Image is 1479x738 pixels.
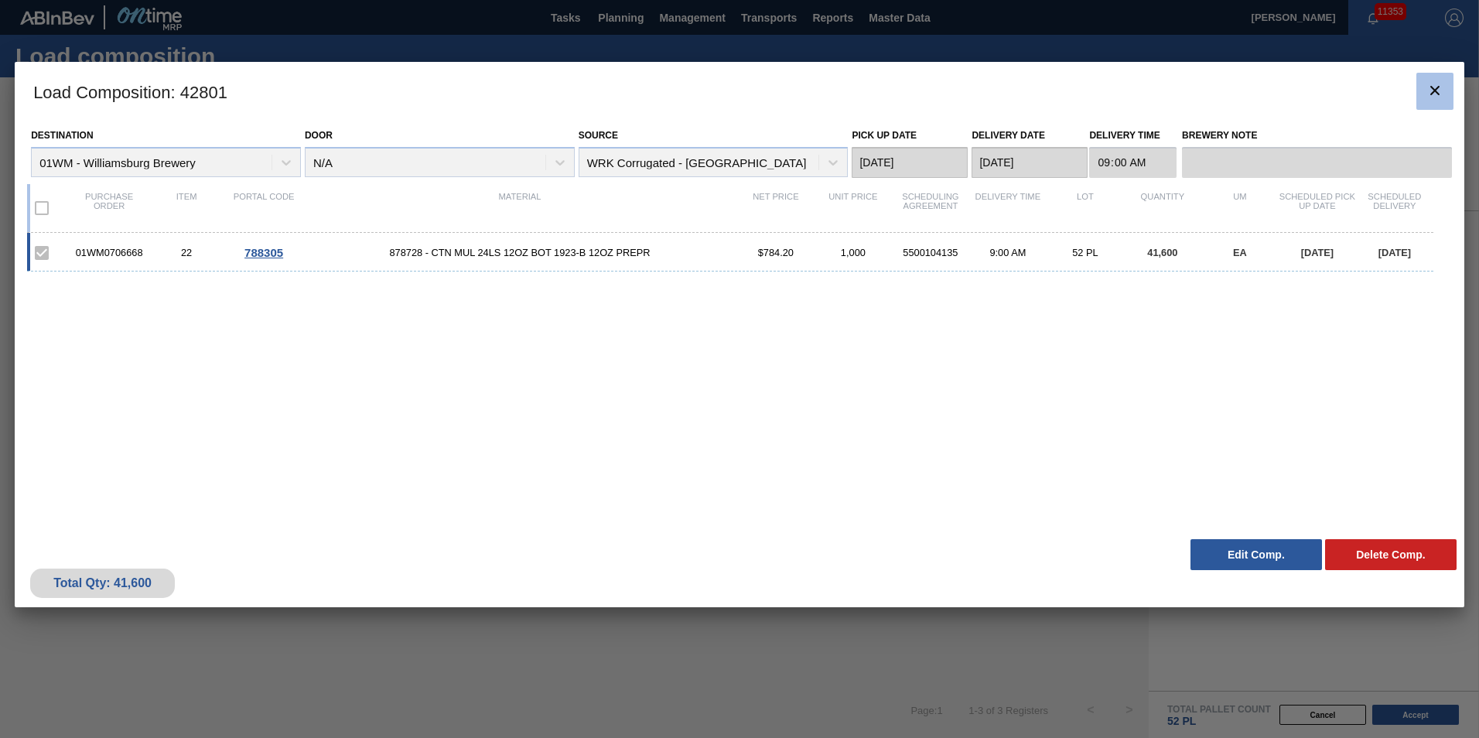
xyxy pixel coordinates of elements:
div: Purchase order [70,192,148,224]
div: 52 PL [1047,247,1124,258]
div: 22 [148,247,225,258]
label: Destination [31,130,93,141]
div: 01WM0706668 [70,247,148,258]
div: Net Price [737,192,815,224]
button: Delete Comp. [1325,539,1457,570]
div: Scheduled Pick up Date [1279,192,1356,224]
label: Brewery Note [1182,125,1452,147]
label: Source [579,130,618,141]
span: [DATE] [1301,247,1334,258]
div: Quantity [1124,192,1201,224]
button: Edit Comp. [1190,539,1322,570]
h3: Load Composition : 42801 [15,62,1464,121]
div: Unit Price [815,192,892,224]
div: 5500104135 [892,247,969,258]
div: Item [148,192,225,224]
div: Scheduling Agreement [892,192,969,224]
span: 788305 [244,246,283,259]
div: 9:00 AM [969,247,1047,258]
div: Go to Order [225,246,302,259]
input: mm/dd/yyyy [852,147,968,178]
div: Scheduled Delivery [1356,192,1433,224]
label: Delivery Time [1089,125,1177,147]
div: Total Qty: 41,600 [42,576,163,590]
div: 1,000 [815,247,892,258]
span: 878728 - CTN MUL 24LS 12OZ BOT 1923-B 12OZ PREPR [302,247,737,258]
label: Delivery Date [972,130,1044,141]
span: EA [1233,247,1247,258]
div: Material [302,192,737,224]
span: [DATE] [1378,247,1411,258]
div: Lot [1047,192,1124,224]
span: 41,600 [1147,247,1177,258]
div: Delivery Time [969,192,1047,224]
input: mm/dd/yyyy [972,147,1088,178]
div: UM [1201,192,1279,224]
label: Pick up Date [852,130,917,141]
label: Door [305,130,333,141]
div: $784.20 [737,247,815,258]
div: Portal code [225,192,302,224]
